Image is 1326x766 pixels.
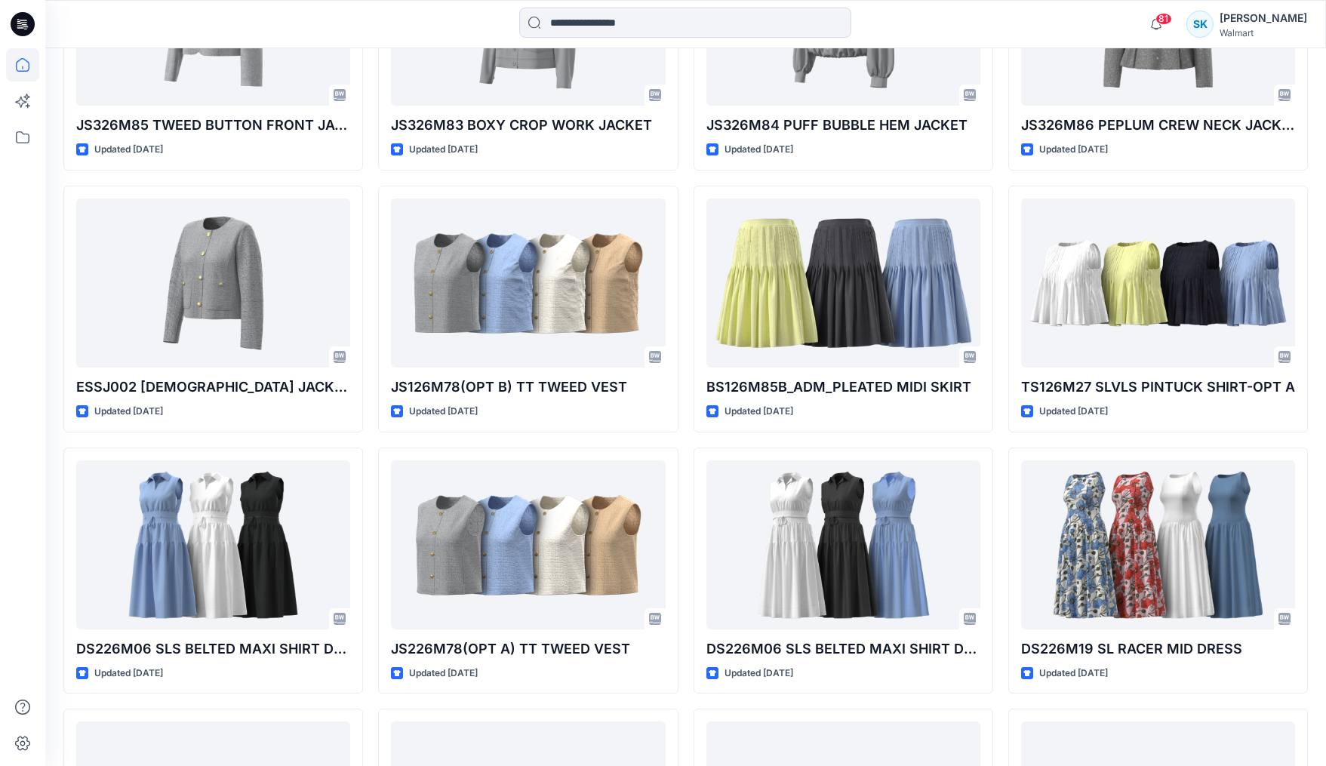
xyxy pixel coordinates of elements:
p: DS226M06 SLS BELTED MAXI SHIRT DRESS 08.27 [76,638,350,660]
p: Updated [DATE] [1039,666,1108,681]
p: Updated [DATE] [94,666,163,681]
p: Updated [DATE] [409,404,478,420]
p: DS226M19 SL RACER MID DRESS [1021,638,1295,660]
a: JS126M78(OPT B) TT TWEED VEST [391,198,665,368]
a: DS226M06 SLS BELTED MAXI SHIRT DRESS [706,460,980,629]
p: JS326M85 TWEED BUTTON FRONT JACKET [76,115,350,136]
a: ESSJ002 LADY JACKET [76,198,350,368]
p: Updated [DATE] [725,404,793,420]
p: TS126M27 SLVLS PINTUCK SHIRT-OPT A [1021,377,1295,398]
p: DS226M06 SLS BELTED MAXI SHIRT DRESS [706,638,980,660]
p: Updated [DATE] [94,404,163,420]
p: JS126M78(OPT B) TT TWEED VEST [391,377,665,398]
div: Walmart [1220,27,1307,38]
p: JS326M83 BOXY CROP WORK JACKET [391,115,665,136]
a: BS126M85B_ADM_PLEATED MIDI SKIRT [706,198,980,368]
a: JS226M78(OPT A) TT TWEED VEST [391,460,665,629]
p: JS326M84 PUFF BUBBLE HEM JACKET [706,115,980,136]
p: JS226M78(OPT A) TT TWEED VEST [391,638,665,660]
p: Updated [DATE] [725,142,793,158]
a: DS226M06 SLS BELTED MAXI SHIRT DRESS 08.27 [76,460,350,629]
p: JS326M86 PEPLUM CREW NECK JACKET v2 [1021,115,1295,136]
a: DS226M19 SL RACER MID DRESS [1021,460,1295,629]
p: Updated [DATE] [1039,142,1108,158]
p: BS126M85B_ADM_PLEATED MIDI SKIRT [706,377,980,398]
a: TS126M27 SLVLS PINTUCK SHIRT-OPT A [1021,198,1295,368]
p: Updated [DATE] [409,666,478,681]
p: Updated [DATE] [94,142,163,158]
p: Updated [DATE] [725,666,793,681]
div: SK [1186,11,1214,38]
div: [PERSON_NAME] [1220,9,1307,27]
p: Updated [DATE] [409,142,478,158]
p: Updated [DATE] [1039,404,1108,420]
span: 81 [1155,13,1172,25]
p: ESSJ002 [DEMOGRAPHIC_DATA] JACKET [76,377,350,398]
